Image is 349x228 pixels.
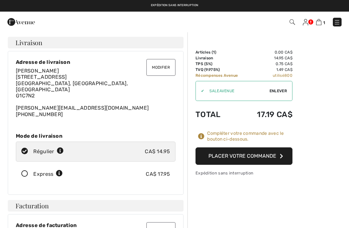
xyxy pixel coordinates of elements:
img: Recherche [290,19,295,25]
img: Menu [334,19,340,25]
img: 1ère Avenue [7,15,35,28]
div: Adresse de livraison [16,59,175,65]
a: [PHONE_NUMBER] [16,111,63,117]
td: 14.95 CA$ [248,55,292,61]
button: Modifier [146,59,175,76]
a: 1ère Avenue [7,18,35,25]
td: TVQ (9.975%) [196,67,248,73]
div: Régulier [33,148,64,155]
span: Enlever [270,88,287,94]
span: Facturation [16,203,49,209]
img: Mes infos [303,19,308,25]
div: CA$ 17.95 [146,170,170,178]
span: [STREET_ADDRESS] [GEOGRAPHIC_DATA], [GEOGRAPHIC_DATA], [GEOGRAPHIC_DATA] G1C7N2 [16,74,128,99]
div: CA$ 14.95 [145,148,170,155]
td: TPS (5%) [196,61,248,67]
div: ✔ [196,88,204,94]
div: Express [33,170,63,178]
img: Panier d'achat [316,19,322,25]
div: [PERSON_NAME][EMAIL_ADDRESS][DOMAIN_NAME] [16,68,175,117]
span: Livraison [16,39,42,46]
td: 1.49 CA$ [248,67,292,73]
div: Expédition sans interruption [196,170,292,176]
td: 17.19 CA$ [248,104,292,125]
td: Total [196,104,248,125]
td: utilisé [248,73,292,78]
a: 1 [316,18,325,26]
div: Compléter votre commande avec le bouton ci-dessous. [207,131,292,142]
button: Placer votre commande [196,147,292,165]
td: 0.00 CA$ [248,49,292,55]
input: Code promo [204,81,270,101]
td: 0.75 CA$ [248,61,292,67]
span: 800 [284,73,292,78]
td: Articles ( ) [196,49,248,55]
div: Mode de livraison [16,133,175,139]
span: 1 [323,20,325,25]
td: Récompenses Avenue [196,73,248,78]
span: 1 [213,50,215,55]
span: [PERSON_NAME] [16,68,59,74]
td: Livraison [196,55,248,61]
